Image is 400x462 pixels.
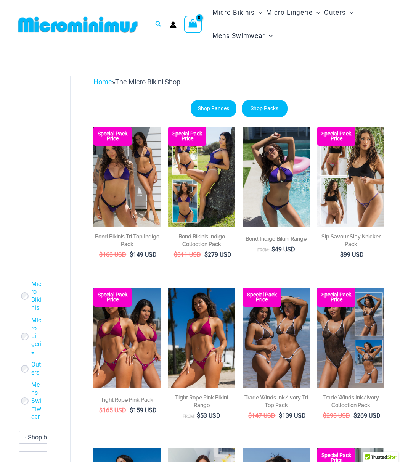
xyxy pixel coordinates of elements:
[184,16,202,33] a: View Shopping Cart, empty
[99,251,126,258] bdi: 163 USD
[130,251,157,258] bdi: 149 USD
[197,412,220,419] bdi: 53 USD
[248,412,275,419] bdi: 147 USD
[93,233,161,251] a: Bond Bikinis Tri Top Indigo Pack
[255,3,262,23] span: Menu Toggle
[243,127,310,227] img: Bond Indigo 393 Top 285 Cheeky Bikini 10
[168,233,235,251] a: Bond Bikinis Indigo Collection Pack
[93,127,161,227] img: Bond Indigo Tri Top Pack (1)
[210,24,275,48] a: Mens SwimwearMenu ToggleMenu Toggle
[31,381,42,421] a: Mens Swimwear
[93,292,132,302] b: Special Pack Price
[210,1,264,24] a: Micro BikinisMenu ToggleMenu Toggle
[168,131,206,141] b: Special Pack Price
[168,233,235,248] h2: Bond Bikinis Indigo Collection Pack
[19,431,72,444] span: - Shop by Fabric
[248,412,252,419] span: $
[317,292,355,302] b: Special Pack Price
[168,394,235,409] h2: Tight Rope Pink Bikini Range
[317,131,355,141] b: Special Pack Price
[212,26,265,46] span: Mens Swimwear
[257,248,270,253] span: From:
[340,251,344,258] span: $
[323,412,350,419] bdi: 293 USD
[340,251,364,258] bdi: 99 USD
[19,431,72,443] span: - Shop by Fabric
[99,407,126,414] bdi: 165 USD
[323,412,326,419] span: $
[93,131,132,141] b: Special Pack Price
[115,78,180,86] span: The Micro Bikini Shop
[279,412,306,419] bdi: 139 USD
[25,434,68,441] span: - Shop by Fabric
[168,394,235,412] a: Tight Rope Pink Bikini Range
[170,21,177,28] a: Account icon link
[324,3,346,23] span: Outers
[183,414,195,419] span: From:
[93,396,161,404] h2: Tight Rope Pink Pack
[168,288,235,388] img: Tight Rope Pink 319 Top 4228 Thong 05
[317,288,384,388] img: Collection Pack
[317,127,384,227] a: Collection Pack (9) Collection Pack b (5)Collection Pack b (5)
[353,412,381,419] bdi: 269 USD
[243,127,310,227] a: Bond Indigo 393 Top 285 Cheeky Bikini 10Bond Indigo 393 Top 285 Cheeky Bikini 04Bond Indigo 393 T...
[243,235,310,243] h2: Bond Indigo Bikini Range
[317,233,384,248] h2: Sip Savour Slay Knicker Pack
[93,396,161,406] a: Tight Rope Pink Pack
[130,251,133,258] span: $
[243,394,310,409] h2: Trade Winds Ink/Ivory Tri Top Pack
[31,361,42,377] a: Outers
[243,235,310,245] a: Bond Indigo Bikini Range
[317,233,384,251] a: Sip Savour Slay Knicker Pack
[243,288,310,388] img: Top Bum Pack
[93,78,180,86] span: »
[243,394,310,412] a: Trade Winds Ink/Ivory Tri Top Pack
[15,16,141,33] img: MM SHOP LOGO FLAT
[346,3,353,23] span: Menu Toggle
[271,246,295,253] bdi: 49 USD
[317,288,384,388] a: Collection Pack Collection Pack b (1)Collection Pack b (1)
[317,394,384,412] a: Trade Winds Ink/Ivory Collection Pack
[266,3,313,23] span: Micro Lingerie
[242,100,288,118] a: Shop Packs
[168,288,235,388] a: Tight Rope Pink 319 Top 4228 Thong 05Tight Rope Pink 319 Top 4228 Thong 06Tight Rope Pink 319 Top...
[31,280,42,312] a: Micro Bikinis
[279,412,282,419] span: $
[243,292,281,302] b: Special Pack Price
[93,288,161,388] a: Collection Pack F Collection Pack B (3)Collection Pack B (3)
[31,317,42,356] a: Micro Lingerie
[155,20,162,29] a: Search icon link
[174,251,177,258] span: $
[204,251,231,258] bdi: 279 USD
[93,288,161,388] img: Collection Pack F
[130,407,157,414] bdi: 159 USD
[317,394,384,409] h2: Trade Winds Ink/Ivory Collection Pack
[168,127,235,227] img: Bond Inidgo Collection Pack (10)
[322,1,355,24] a: OutersMenu ToggleMenu Toggle
[19,70,88,223] iframe: TrustedSite Certified
[212,3,255,23] span: Micro Bikinis
[264,1,322,24] a: Micro LingerieMenu ToggleMenu Toggle
[353,412,357,419] span: $
[93,233,161,248] h2: Bond Bikinis Tri Top Indigo Pack
[130,407,133,414] span: $
[317,127,384,227] img: Collection Pack (9)
[265,26,273,46] span: Menu Toggle
[313,3,320,23] span: Menu Toggle
[93,127,161,227] a: Bond Indigo Tri Top Pack (1) Bond Indigo Tri Top Pack Back (1)Bond Indigo Tri Top Pack Back (1)
[99,407,103,414] span: $
[271,246,275,253] span: $
[99,251,103,258] span: $
[204,251,208,258] span: $
[168,127,235,227] a: Bond Inidgo Collection Pack (10) Bond Indigo Bikini Collection Pack Back (6)Bond Indigo Bikini Co...
[174,251,201,258] bdi: 311 USD
[243,288,310,388] a: Top Bum Pack Top Bum Pack bTop Bum Pack b
[191,100,236,118] a: Shop Ranges
[93,78,112,86] a: Home
[197,412,200,419] span: $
